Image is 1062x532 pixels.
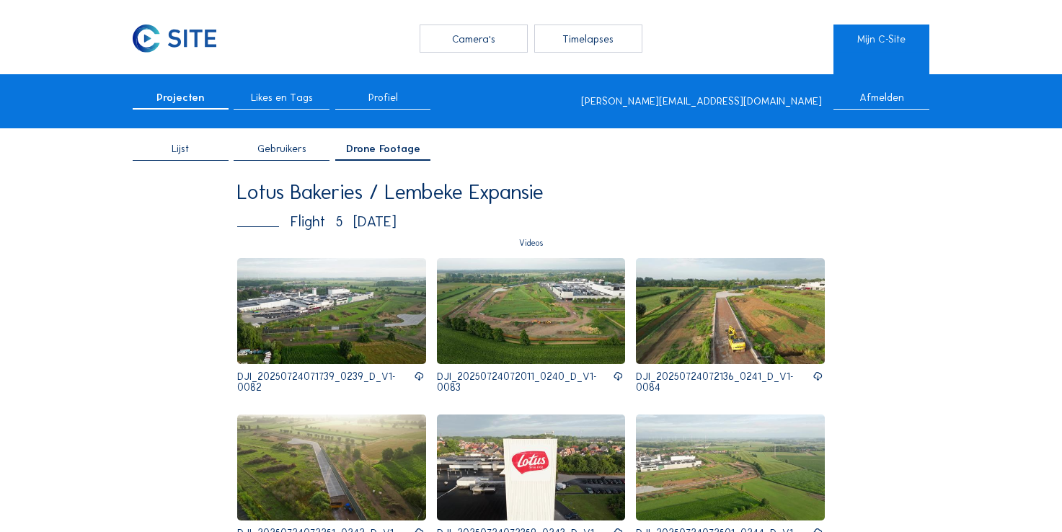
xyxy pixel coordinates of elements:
img: Thumbnail for 216 [237,258,426,365]
span: Likes en Tags [251,92,313,102]
span: Drone Footage [346,143,420,154]
p: DJI_20250724072136_0241_D_V1-0084 [636,371,813,392]
div: Flight [237,214,814,229]
span: Profiel [368,92,398,102]
a: C-SITE Logo [133,25,229,53]
img: Thumbnail for 220 [437,414,626,521]
p: DJI_20250724072011_0240_D_V1-0083 [437,371,614,392]
a: Mijn C-Site [833,25,929,53]
p: DJI_20250724071739_0239_D_V1-0082 [237,371,414,392]
div: [PERSON_NAME][EMAIL_ADDRESS][DOMAIN_NAME] [581,96,822,106]
img: C-SITE Logo [133,25,216,53]
div: Camera's [420,25,528,53]
div: Afmelden [833,92,929,110]
img: Thumbnail for 219 [237,414,426,521]
img: Thumbnail for 217 [437,258,626,365]
div: 5 [336,214,343,229]
div: [DATE] [353,214,397,229]
div: Timelapses [534,25,642,53]
div: Lotus Bakeries / Lembeke Expansie [237,182,825,203]
span: Lijst [172,143,189,154]
span: Gebruikers [257,143,306,154]
img: Thumbnail for 221 [636,414,825,521]
img: Thumbnail for 218 [636,258,825,365]
div: Videos [237,239,825,248]
span: Projecten [156,92,204,102]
